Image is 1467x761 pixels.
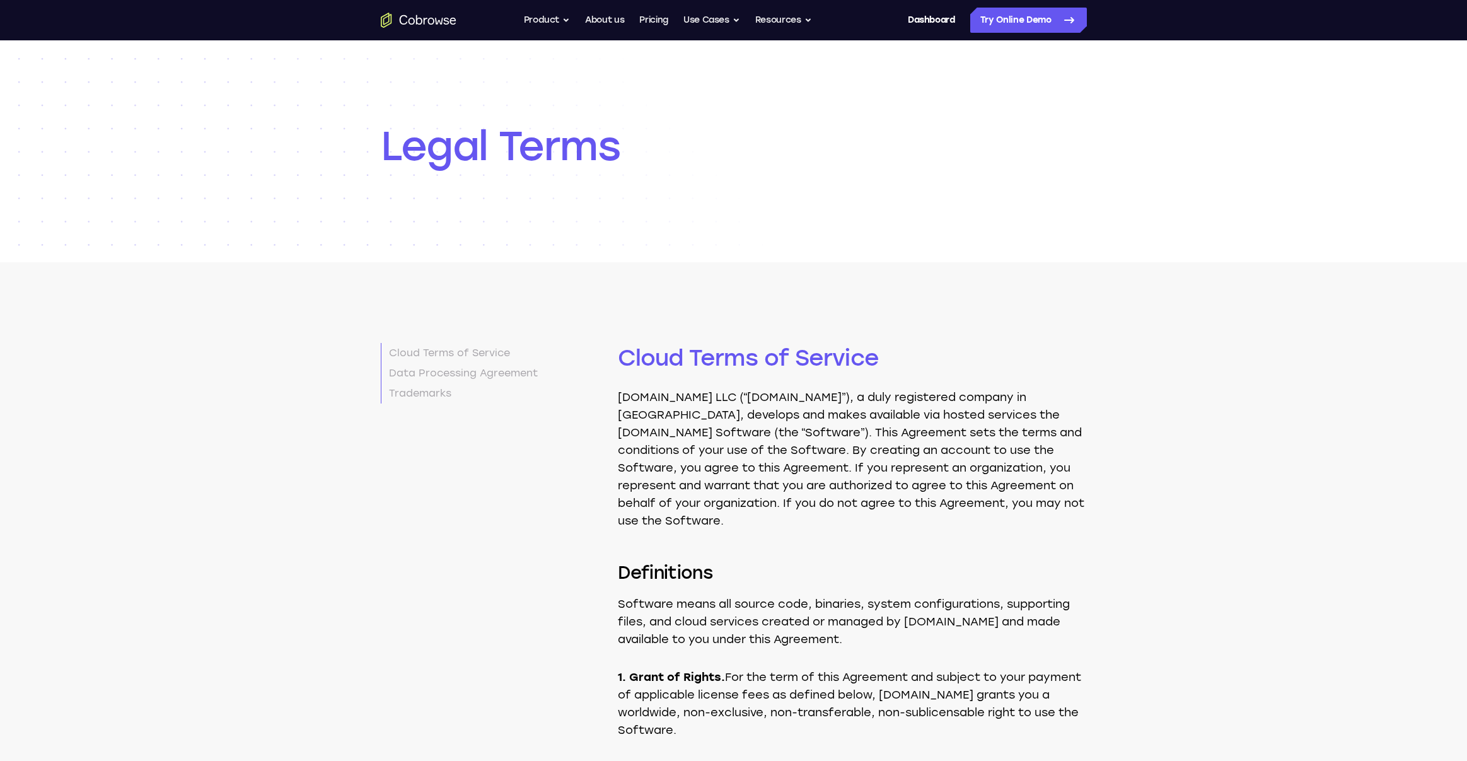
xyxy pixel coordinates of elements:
p: For the term of this Agreement and subject to your payment of applicable license fees as defined ... [618,668,1087,739]
p: Software means all source code, binaries, system configurations, supporting files, and cloud serv... [618,595,1087,648]
a: Try Online Demo [970,8,1087,33]
button: Resources [755,8,812,33]
a: Dashboard [908,8,955,33]
a: About us [585,8,624,33]
a: Go to the home page [381,13,456,28]
p: [DOMAIN_NAME] LLC (“[DOMAIN_NAME]”), a duly registered company in [GEOGRAPHIC_DATA], develops and... [618,388,1087,530]
button: Product [524,8,571,33]
a: Data Processing Agreement [381,363,538,383]
h3: Definitions [618,560,1087,585]
a: Pricing [639,8,668,33]
strong: 1. Grant of Rights. [618,670,725,684]
a: Trademarks [381,383,538,404]
h2: Cloud Terms of Service [618,222,1087,373]
h1: Legal Terms [381,121,1087,171]
a: Cloud Terms of Service [381,343,538,363]
button: Use Cases [683,8,740,33]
